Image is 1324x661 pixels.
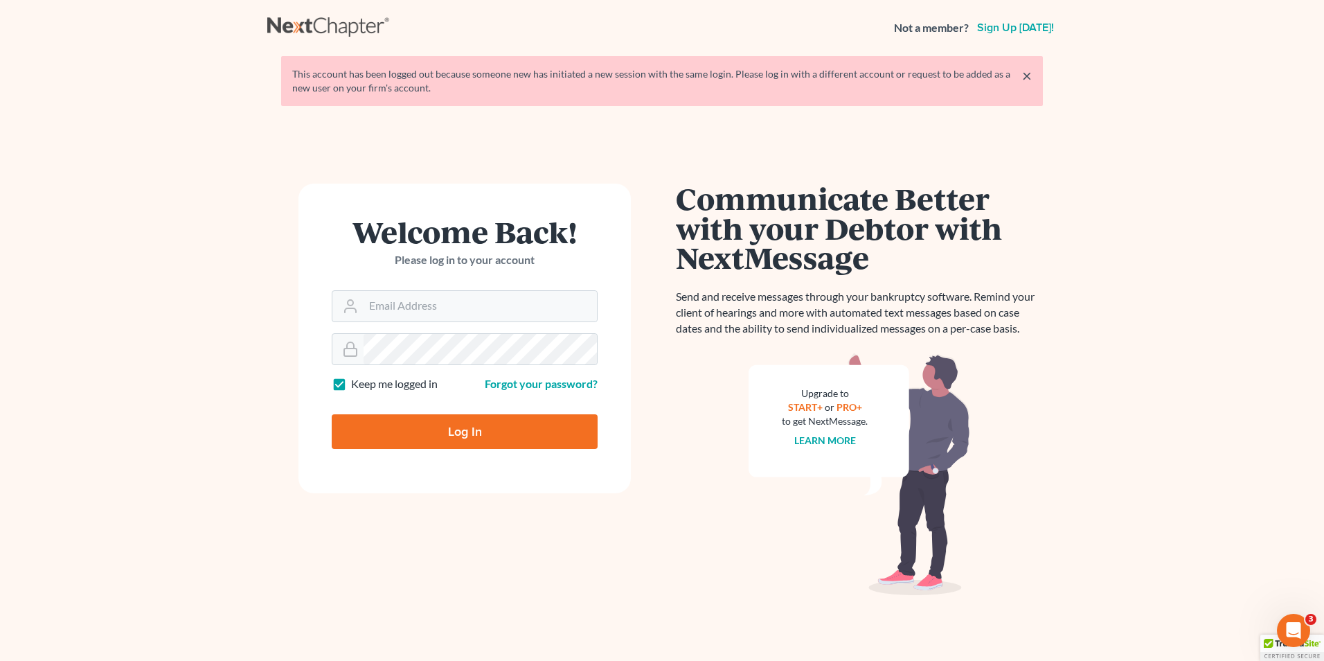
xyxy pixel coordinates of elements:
div: Upgrade to [782,387,868,400]
a: START+ [788,401,823,413]
p: Please log in to your account [332,252,598,268]
input: Log In [332,414,598,449]
input: Email Address [364,291,597,321]
strong: Not a member? [894,20,969,36]
span: 3 [1305,614,1316,625]
iframe: Intercom live chat [1277,614,1310,647]
div: to get NextMessage. [782,414,868,428]
div: This account has been logged out because someone new has initiated a new session with the same lo... [292,67,1032,95]
a: Learn more [794,434,856,446]
div: TrustedSite Certified [1260,635,1324,661]
span: or [825,401,834,413]
p: Send and receive messages through your bankruptcy software. Remind your client of hearings and mo... [676,289,1043,337]
a: Forgot your password? [485,377,598,390]
a: Sign up [DATE]! [974,22,1057,33]
a: PRO+ [837,401,862,413]
img: nextmessage_bg-59042aed3d76b12b5cd301f8e5b87938c9018125f34e5fa2b7a6b67550977c72.svg [749,353,970,596]
h1: Welcome Back! [332,217,598,247]
h1: Communicate Better with your Debtor with NextMessage [676,184,1043,272]
a: × [1022,67,1032,84]
label: Keep me logged in [351,376,438,392]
